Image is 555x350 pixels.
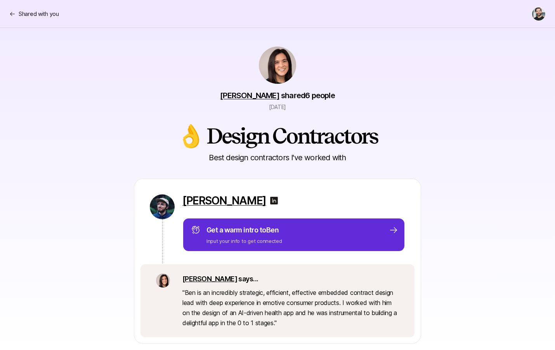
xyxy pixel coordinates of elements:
[182,275,237,283] a: [PERSON_NAME]
[209,152,346,163] p: Best design contractors I've worked with
[260,226,279,234] span: to Ben
[532,7,546,21] button: Alex Pavlou
[19,9,59,19] p: Shared with you
[156,274,170,288] img: 71d7b91d_d7cb_43b4_a7ea_a9b2f2cc6e03.jpg
[182,274,399,284] p: says...
[182,194,266,207] a: [PERSON_NAME]
[220,90,335,101] p: shared 6 people
[269,102,286,112] p: [DATE]
[259,47,296,84] img: 71d7b91d_d7cb_43b4_a7ea_a9b2f2cc6e03.jpg
[150,194,175,219] img: c69c562c_765e_4833_8521_427a2f07419c.jpg
[206,237,282,245] p: Input your info to get connected
[220,91,279,100] a: [PERSON_NAME]
[182,288,399,328] p: " Ben is an incredibly strategic, efficient, effective embedded contract design lead with deep ex...
[532,7,545,21] img: Alex Pavlou
[269,196,279,205] img: linkedin-logo
[206,225,282,236] p: Get a warm intro
[177,124,378,147] h2: 👌 Design Contractors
